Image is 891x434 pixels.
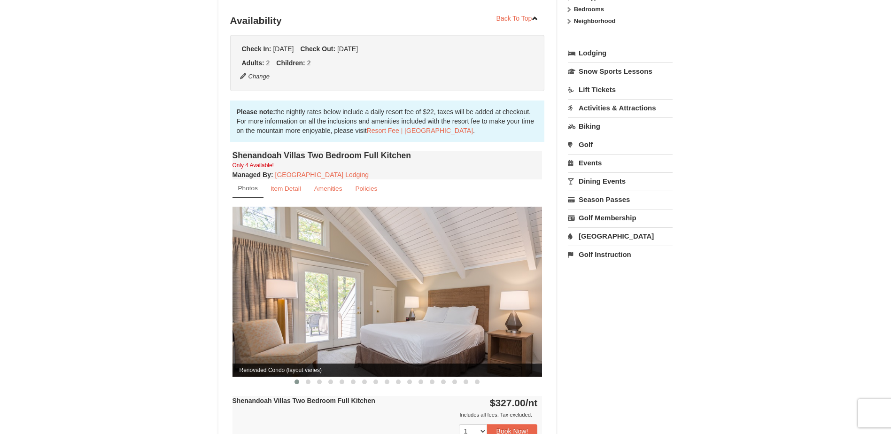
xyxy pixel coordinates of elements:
[232,151,542,160] h4: Shenandoah Villas Two Bedroom Full Kitchen
[355,185,377,192] small: Policies
[307,59,311,67] span: 2
[232,397,375,404] strong: Shenandoah Villas Two Bedroom Full Kitchen
[273,45,294,53] span: [DATE]
[568,62,673,80] a: Snow Sports Lessons
[490,397,538,408] strong: $327.00
[264,179,307,198] a: Item Detail
[568,117,673,135] a: Biking
[314,185,342,192] small: Amenities
[232,410,538,419] div: Includes all fees. Tax excluded.
[574,17,616,24] strong: Neighborhood
[240,71,271,82] button: Change
[568,246,673,263] a: Golf Instruction
[568,81,673,98] a: Lift Tickets
[232,364,542,377] span: Renovated Condo (layout varies)
[367,127,473,134] a: Resort Fee | [GEOGRAPHIC_DATA]
[242,45,271,53] strong: Check In:
[308,179,349,198] a: Amenities
[232,162,274,169] small: Only 4 Available!
[266,59,270,67] span: 2
[568,45,673,62] a: Lodging
[230,11,545,30] h3: Availability
[232,179,263,198] a: Photos
[276,59,305,67] strong: Children:
[568,154,673,171] a: Events
[237,108,275,116] strong: Please note:
[230,101,545,142] div: the nightly rates below include a daily resort fee of $22, taxes will be added at checkout. For m...
[349,179,383,198] a: Policies
[232,171,273,178] strong: :
[232,171,271,178] span: Managed By
[490,11,545,25] a: Back To Top
[300,45,335,53] strong: Check Out:
[242,59,264,67] strong: Adults:
[568,209,673,226] a: Golf Membership
[337,45,358,53] span: [DATE]
[568,99,673,116] a: Activities & Attractions
[574,6,604,13] strong: Bedrooms
[275,171,369,178] a: [GEOGRAPHIC_DATA] Lodging
[271,185,301,192] small: Item Detail
[232,207,542,376] img: Renovated Condo (layout varies)
[526,397,538,408] span: /nt
[238,185,258,192] small: Photos
[568,172,673,190] a: Dining Events
[568,227,673,245] a: [GEOGRAPHIC_DATA]
[568,191,673,208] a: Season Passes
[568,136,673,153] a: Golf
